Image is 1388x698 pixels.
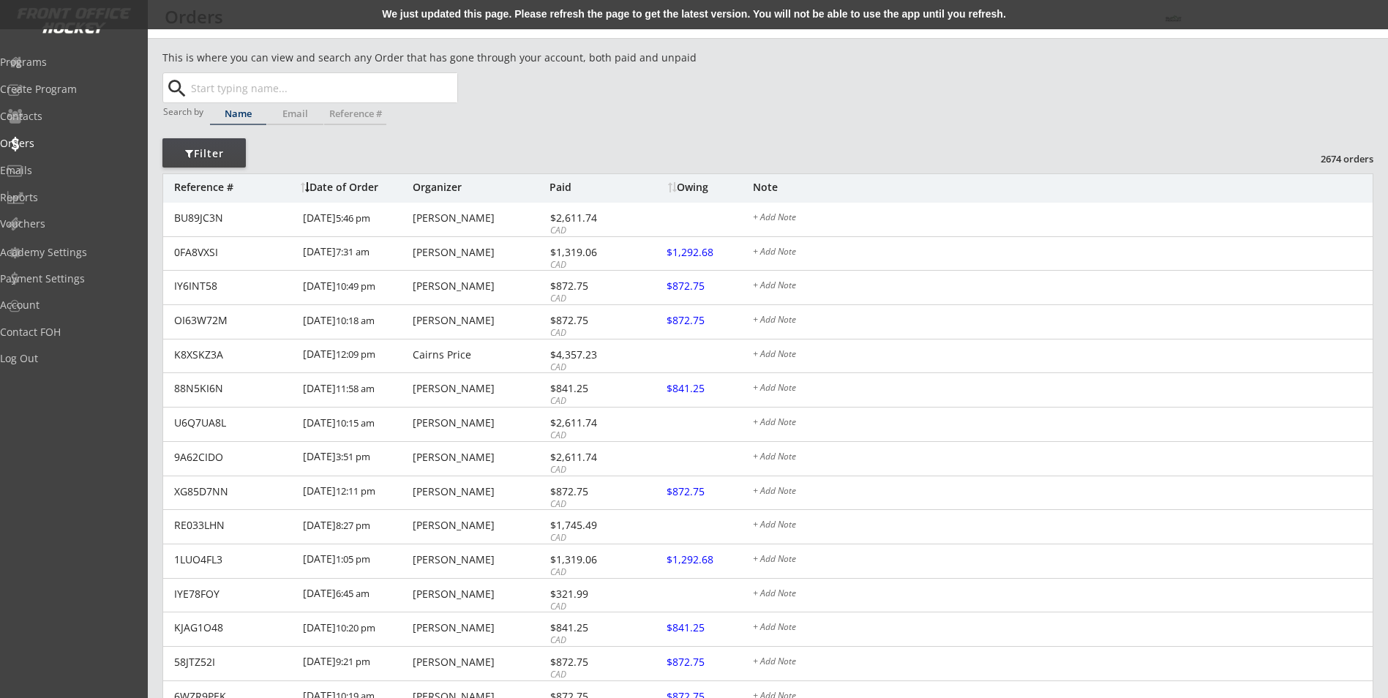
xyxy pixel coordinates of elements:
div: [DATE] [303,442,409,475]
div: RE033LHN [174,520,294,530]
div: [PERSON_NAME] [413,520,546,530]
div: $872.75 [667,281,751,291]
font: 10:18 am [336,314,375,327]
font: 7:31 am [336,245,369,258]
font: 1:05 pm [336,552,370,566]
div: $1,319.06 [550,247,629,258]
div: 0FA8VXSI [174,247,294,258]
div: [DATE] [303,373,409,406]
div: CAD [550,532,629,544]
div: [PERSON_NAME] [413,213,546,223]
div: XG85D7NN [174,487,294,497]
div: Email [267,109,323,119]
div: [DATE] [303,408,409,440]
font: 12:11 pm [336,484,375,498]
div: $872.75 [550,315,629,326]
font: 10:20 pm [336,621,375,634]
font: 12:09 pm [336,348,375,361]
div: 88N5KI6N [174,383,294,394]
div: [PERSON_NAME] [413,247,546,258]
div: 9A62CIDO [174,452,294,462]
div: $2,611.74 [550,213,629,223]
div: CAD [550,361,629,374]
div: + Add Note [753,281,1373,293]
div: + Add Note [753,657,1373,669]
div: Reference # [174,182,293,192]
div: $2,611.74 [550,452,629,462]
font: 3:51 pm [336,450,370,463]
font: 10:49 pm [336,279,375,293]
div: $872.75 [550,657,629,667]
div: CAD [550,498,629,511]
div: Filter [162,146,246,161]
div: + Add Note [753,350,1373,361]
div: + Add Note [753,555,1373,566]
div: [PERSON_NAME] [413,589,546,599]
div: [DATE] [303,305,409,338]
div: $841.25 [667,383,751,394]
div: $1,745.49 [550,520,629,530]
div: $872.75 [550,487,629,497]
div: OI63W72M [174,315,294,326]
div: + Add Note [753,623,1373,634]
div: [PERSON_NAME] [413,281,546,291]
div: + Add Note [753,383,1373,395]
div: [PERSON_NAME] [413,487,546,497]
div: [PERSON_NAME] [413,452,546,462]
div: [PERSON_NAME] [413,383,546,394]
div: Date of Order [301,182,409,192]
div: + Add Note [753,247,1373,259]
div: [PERSON_NAME] [413,555,546,565]
div: CAD [550,259,629,271]
div: $841.25 [667,623,751,633]
div: This is where you can view and search any Order that has gone through your account, both paid and... [162,50,780,65]
div: + Add Note [753,520,1373,532]
div: CAD [550,225,629,237]
div: 1LUO4FL3 [174,555,294,565]
div: $321.99 [550,589,629,599]
div: [PERSON_NAME] [413,418,546,428]
div: CAD [550,395,629,408]
div: $872.75 [667,657,751,667]
font: 10:15 am [336,416,375,429]
div: + Add Note [753,315,1373,327]
div: KJAG1O48 [174,623,294,633]
div: U6Q7UA8L [174,418,294,428]
div: + Add Note [753,487,1373,498]
div: Owing [668,182,752,192]
button: search [165,77,189,100]
div: K8XSKZ3A [174,350,294,360]
div: [DATE] [303,237,409,270]
div: + Add Note [753,452,1373,464]
div: + Add Note [753,213,1373,225]
div: $872.75 [667,487,751,497]
div: CAD [550,293,629,305]
div: Note [753,182,1373,192]
div: [DATE] [303,510,409,543]
div: Name [210,109,266,119]
div: [DATE] [303,647,409,680]
div: Cairns Price [413,350,546,360]
input: Start typing name... [188,73,457,102]
div: + Add Note [753,589,1373,601]
div: CAD [550,464,629,476]
div: CAD [550,669,629,681]
div: CAD [550,566,629,579]
div: Organizer [413,182,546,192]
div: IY6INT58 [174,281,294,291]
font: 8:27 pm [336,519,370,532]
div: [PERSON_NAME] [413,623,546,633]
div: [DATE] [303,612,409,645]
div: CAD [550,327,629,339]
div: CAD [550,601,629,613]
div: $872.75 [667,315,751,326]
div: BU89JC3N [174,213,294,223]
div: Search by [163,107,205,116]
div: Paid [549,182,629,192]
div: $4,357.23 [550,350,629,360]
div: CAD [550,634,629,647]
div: $1,292.68 [667,247,751,258]
div: [DATE] [303,271,409,304]
div: CAD [550,429,629,442]
div: [DATE] [303,203,409,236]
